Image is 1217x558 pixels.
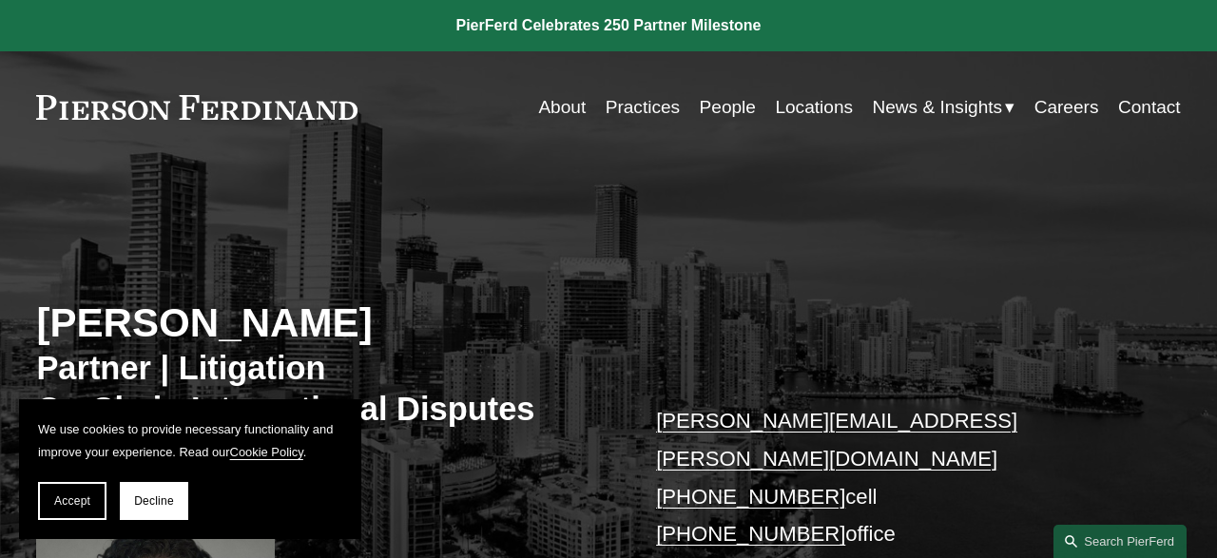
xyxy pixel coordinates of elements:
[230,445,303,459] a: Cookie Policy
[872,89,1014,125] a: folder dropdown
[656,409,1017,471] a: [PERSON_NAME][EMAIL_ADDRESS][PERSON_NAME][DOMAIN_NAME]
[700,89,756,125] a: People
[538,89,586,125] a: About
[656,522,845,546] a: [PHONE_NUMBER]
[54,494,90,508] span: Accept
[1118,89,1181,125] a: Contact
[872,91,1002,124] span: News & Insights
[120,482,188,520] button: Decline
[775,89,853,125] a: Locations
[134,494,174,508] span: Decline
[36,298,608,347] h2: [PERSON_NAME]
[1034,89,1099,125] a: Careers
[38,482,106,520] button: Accept
[38,418,342,463] p: We use cookies to provide necessary functionality and improve your experience. Read our .
[656,485,845,509] a: [PHONE_NUMBER]
[1053,525,1187,558] a: Search this site
[36,348,608,429] h3: Partner | Litigation Co-Chair, International Disputes
[19,399,361,539] section: Cookie banner
[606,89,680,125] a: Practices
